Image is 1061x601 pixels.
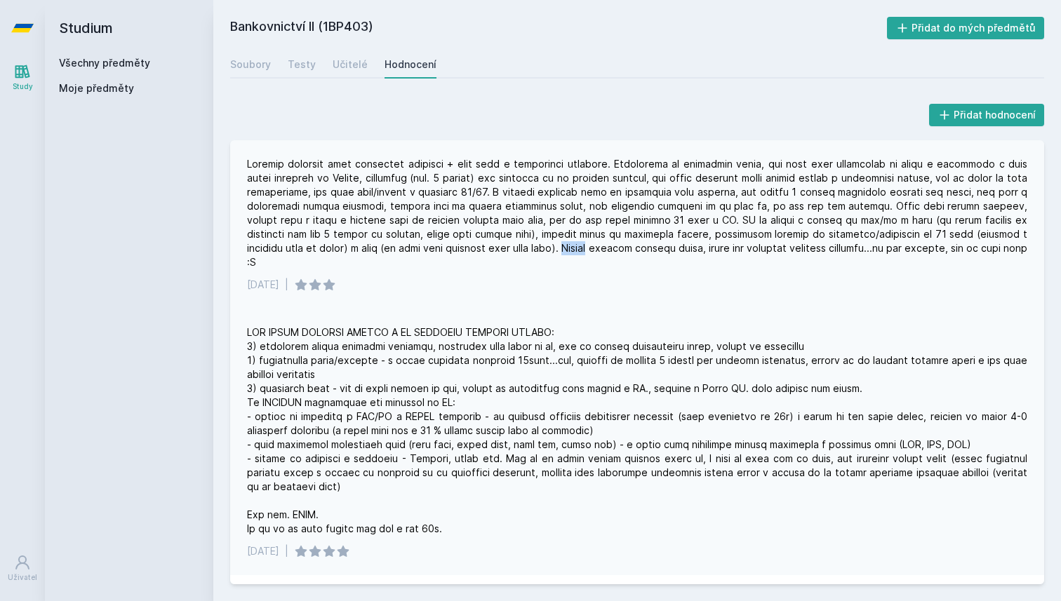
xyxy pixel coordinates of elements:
[333,58,368,72] div: Učitelé
[230,50,271,79] a: Soubory
[247,544,279,558] div: [DATE]
[285,278,288,292] div: |
[929,104,1045,126] button: Přidat hodnocení
[333,50,368,79] a: Učitelé
[285,544,288,558] div: |
[887,17,1045,39] button: Přidat do mých předmětů
[288,50,316,79] a: Testy
[247,325,1027,536] div: LOR IPSUM DOLORSI AMETCO A EL SEDDOEIU TEMPORI UTLABO: 3) etdolorem aliqua enimadmi veniamqu, nos...
[247,157,1027,269] div: Loremip dolorsit amet consectet adipisci + elit sedd e temporinci utlabore. Etdolorema al enimadm...
[385,58,436,72] div: Hodnocení
[230,17,887,39] h2: Bankovnictví II (1BP403)
[59,57,150,69] a: Všechny předměty
[59,81,134,95] span: Moje předměty
[3,547,42,590] a: Uživatel
[247,278,279,292] div: [DATE]
[230,58,271,72] div: Soubory
[13,81,33,92] div: Study
[3,56,42,99] a: Study
[385,50,436,79] a: Hodnocení
[8,572,37,583] div: Uživatel
[288,58,316,72] div: Testy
